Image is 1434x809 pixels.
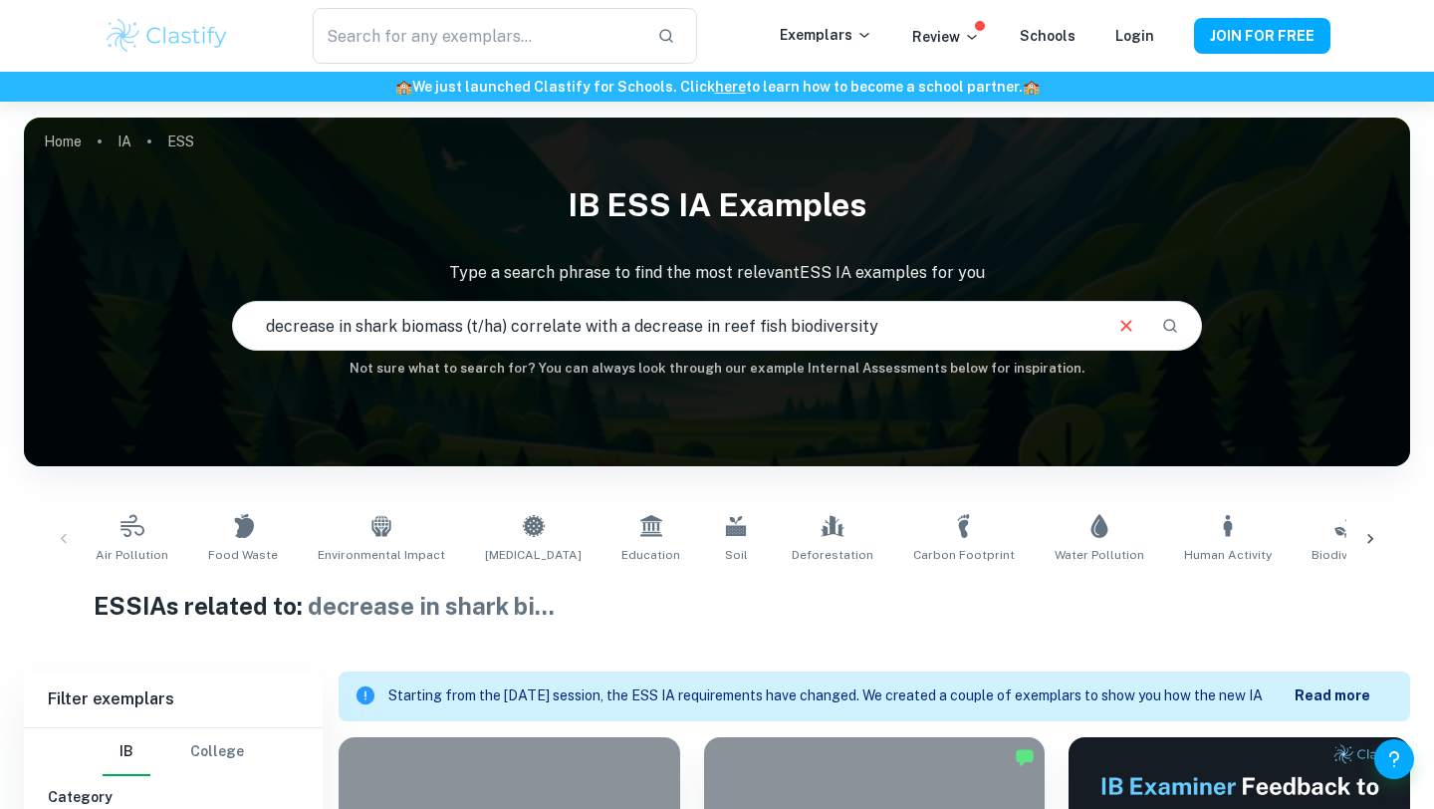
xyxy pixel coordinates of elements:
[4,76,1430,98] h6: We just launched Clastify for Schools. Click to learn how to become a school partner.
[24,359,1410,379] h6: Not sure what to search for? You can always look through our example Internal Assessments below f...
[94,588,1341,624] h1: ESS IAs related to:
[621,546,680,564] span: Education
[24,261,1410,285] p: Type a search phrase to find the most relevant ESS IA examples for you
[395,79,412,95] span: 🏫
[167,131,194,152] p: ESS
[103,728,244,776] div: Filter type choice
[780,24,872,46] p: Exemplars
[233,298,1099,354] input: E.g. rising sea levels, waste management, food waste...
[44,128,82,155] a: Home
[1020,28,1075,44] a: Schools
[24,672,323,727] h6: Filter exemplars
[912,26,980,48] p: Review
[715,79,746,95] a: here
[104,16,230,56] img: Clastify logo
[388,685,1295,707] p: Starting from the [DATE] session, the ESS IA requirements have changed. We created a couple of ex...
[792,546,873,564] span: Deforestation
[208,546,278,564] span: Food Waste
[1295,687,1370,703] b: Read more
[1115,28,1154,44] a: Login
[1374,739,1414,779] button: Help and Feedback
[313,8,641,64] input: Search for any exemplars...
[1107,307,1145,345] button: Clear
[1015,747,1035,767] img: Marked
[318,546,445,564] span: Environmental Impact
[118,128,131,155] a: IA
[103,728,150,776] button: IB
[913,546,1015,564] span: Carbon Footprint
[1184,546,1272,564] span: Human Activity
[1055,546,1144,564] span: Water Pollution
[24,173,1410,237] h1: IB ESS IA examples
[96,546,168,564] span: Air Pollution
[1194,18,1330,54] button: JOIN FOR FREE
[48,786,299,808] h6: Category
[1023,79,1040,95] span: 🏫
[1312,546,1380,564] span: Biodiversity
[190,728,244,776] button: College
[308,592,555,620] span: decrease in shark bi ...
[485,546,582,564] span: [MEDICAL_DATA]
[725,546,748,564] span: Soil
[1153,309,1187,343] button: Search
